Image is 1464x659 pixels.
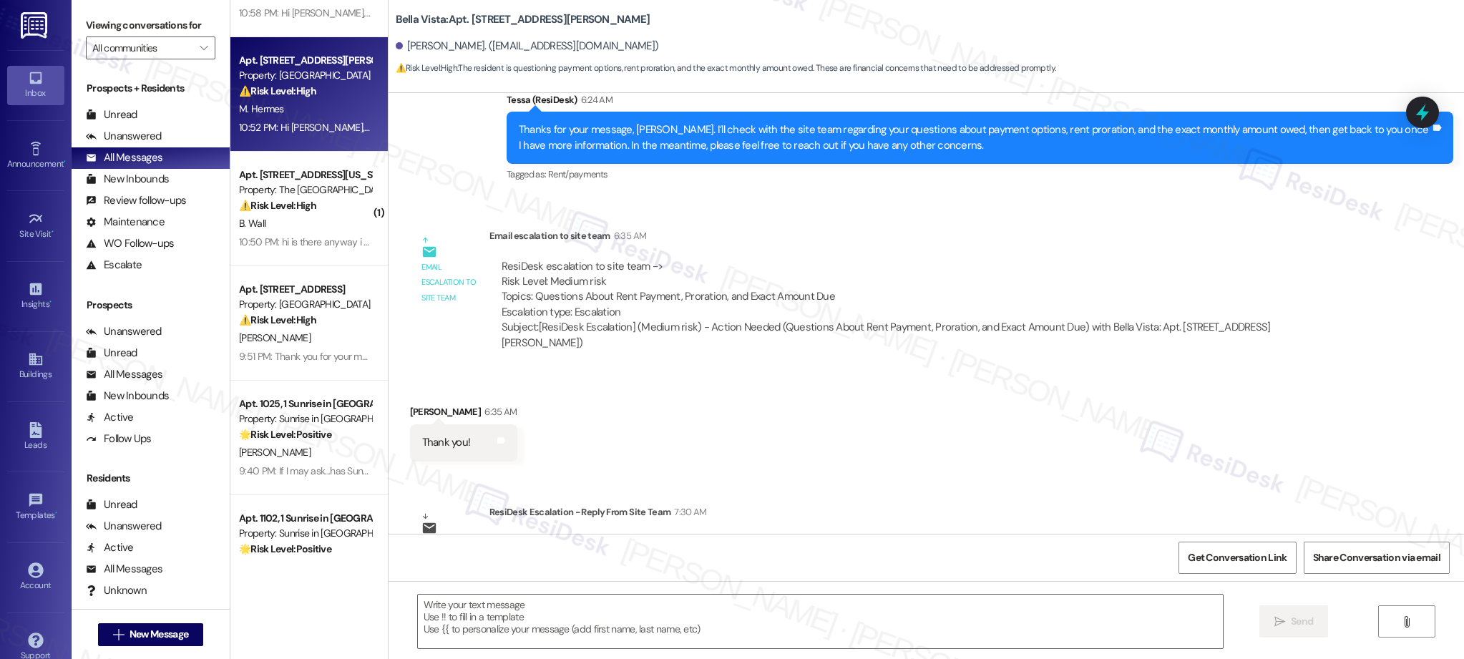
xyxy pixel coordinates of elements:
div: Unread [86,107,137,122]
div: [PERSON_NAME] [410,404,517,424]
span: Rent/payments [548,168,608,180]
div: Thank you! [422,435,471,450]
div: Unanswered [86,519,162,534]
div: [PERSON_NAME]. ([EMAIL_ADDRESS][DOMAIN_NAME]) [396,39,659,54]
div: Subject: [ResiDesk Escalation] (Medium risk) - Action Needed (Questions About Rent Payment, Prora... [502,320,1345,351]
button: New Message [98,623,204,646]
div: Email escalation to site team [489,228,1357,248]
span: Get Conversation Link [1188,550,1287,565]
button: Send [1259,605,1329,638]
strong: ⚠️ Risk Level: High [396,62,457,74]
div: ResiDesk escalation to site team -> Risk Level: Medium risk Topics: Questions About Rent Payment,... [502,259,1345,321]
input: All communities [92,36,192,59]
div: Unanswered [86,324,162,339]
a: Templates • [7,488,64,527]
div: All Messages [86,367,162,382]
div: New Inbounds [86,389,169,404]
a: Site Visit • [7,207,64,245]
div: Thanks for your message, [PERSON_NAME]. I’ll check with the site team regarding your questions ab... [519,122,1430,153]
div: ResiDesk Escalation - Reply From Site Team [489,504,1357,524]
div: Unanswered [86,129,162,144]
div: 6:35 AM [481,404,517,419]
a: Leads [7,418,64,457]
div: Unread [86,346,137,361]
i:  [1274,616,1285,628]
div: Prospects [72,298,230,313]
a: Buildings [7,347,64,386]
div: All Messages [86,150,162,165]
a: Inbox [7,66,64,104]
div: Active [86,540,134,555]
div: Prospects + Residents [72,81,230,96]
i:  [200,42,208,54]
span: • [52,227,54,237]
label: Viewing conversations for [86,14,215,36]
div: Escalate [86,258,142,273]
b: Bella Vista: Apt. [STREET_ADDRESS][PERSON_NAME] [396,12,650,27]
div: All Messages [86,562,162,577]
div: Review follow-ups [86,193,186,208]
span: : The resident is questioning payment options, rent proration, and the exact monthly amount owed.... [396,61,1056,76]
span: Send [1291,614,1313,629]
div: Active [86,410,134,425]
span: • [64,157,66,167]
span: • [49,297,52,307]
span: Share Conversation via email [1313,550,1440,565]
div: Email escalation to site team [421,260,477,306]
img: ResiDesk Logo [21,12,50,39]
div: Tessa (ResiDesk) [507,92,1453,112]
button: Get Conversation Link [1178,542,1296,574]
div: Follow Ups [86,431,152,446]
div: WO Follow-ups [86,236,174,251]
i:  [1401,616,1412,628]
div: 6:24 AM [577,92,613,107]
span: • [55,508,57,518]
div: 7:30 AM [670,504,706,519]
span: New Message [130,627,188,642]
div: Tagged as: [507,164,1453,185]
div: New Inbounds [86,172,169,187]
div: Residents [72,471,230,486]
div: Maintenance [86,215,165,230]
div: 6:35 AM [610,228,646,243]
button: Share Conversation via email [1304,542,1450,574]
i:  [113,629,124,640]
div: Unread [86,497,137,512]
div: Unknown [86,583,147,598]
a: Account [7,558,64,597]
a: Insights • [7,277,64,316]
